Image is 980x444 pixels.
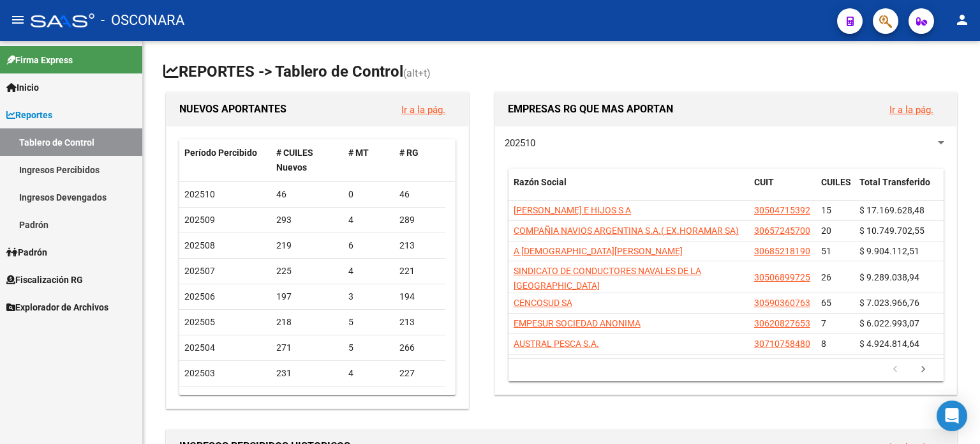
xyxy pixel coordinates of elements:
[348,213,389,227] div: 4
[859,298,919,308] span: $ 7.023.966,76
[348,264,389,279] div: 4
[399,289,440,304] div: 194
[859,318,919,328] span: $ 6.022.993,07
[348,341,389,355] div: 5
[859,226,924,236] span: $ 10.749.702,55
[276,315,339,330] div: 218
[399,366,440,381] div: 227
[348,315,389,330] div: 5
[184,317,215,327] span: 202505
[184,368,215,378] span: 202503
[6,80,39,95] span: Inicio
[821,226,831,236] span: 20
[816,169,854,211] datatable-header-cell: CUILES
[276,264,339,279] div: 225
[749,169,816,211] datatable-header-cell: CUIT
[754,246,810,256] span: 30685218190
[754,318,810,328] span: 30620827653
[348,392,389,406] div: 14
[911,363,935,377] a: go to next page
[276,366,339,381] div: 231
[184,215,215,225] span: 202509
[184,291,215,302] span: 202506
[184,240,215,250] span: 202508
[163,61,960,84] h1: REPORTES -> Tablero de Control
[821,205,831,215] span: 15
[514,177,567,187] span: Razón Social
[399,238,440,253] div: 213
[514,339,599,349] span: AUSTRAL PESCA S.A.
[184,342,215,353] span: 202504
[821,339,826,349] span: 8
[184,189,215,199] span: 202510
[179,139,271,181] datatable-header-cell: Período Percibido
[276,341,339,355] div: 271
[937,401,967,431] div: Open Intercom Messenger
[754,298,810,308] span: 30590360763
[821,246,831,256] span: 51
[508,103,673,115] span: EMPRESAS RG QUE MAS APORTAN
[754,177,774,187] span: CUIT
[184,266,215,276] span: 202507
[401,104,445,116] a: Ir a la pág.
[271,139,344,181] datatable-header-cell: # CUILES Nuevos
[6,300,108,314] span: Explorador de Archivos
[6,108,52,122] span: Reportes
[821,272,831,282] span: 26
[754,226,810,236] span: 30657245700
[859,272,919,282] span: $ 9.289.038,94
[859,246,919,256] span: $ 9.904.112,51
[101,6,184,34] span: - OSCONARA
[505,137,535,149] span: 202510
[399,148,419,158] span: # RG
[184,148,257,158] span: Período Percibido
[399,315,440,330] div: 213
[276,289,339,304] div: 197
[6,245,47,259] span: Padrón
[6,273,83,287] span: Fiscalización RG
[184,394,215,404] span: 202502
[399,264,440,279] div: 221
[514,205,631,215] span: [PERSON_NAME] E HIJOS S A
[883,363,907,377] a: go to previous page
[6,53,73,67] span: Firma Express
[514,226,739,236] span: COMPAÑIA NAVIOS ARGENTINA S.A.( EX.HORAMAR SA)
[348,148,369,158] span: # MT
[754,339,810,349] span: 30710758480
[754,272,810,282] span: 30506899725
[859,177,930,187] span: Total Transferido
[509,169,749,211] datatable-header-cell: Razón Social
[879,98,944,121] button: Ir a la pág.
[859,205,924,215] span: $ 17.169.628,48
[394,139,445,181] datatable-header-cell: # RG
[821,298,831,308] span: 65
[514,246,683,256] span: A [DEMOGRAPHIC_DATA][PERSON_NAME]
[348,187,389,202] div: 0
[854,169,944,211] datatable-header-cell: Total Transferido
[889,104,933,116] a: Ir a la pág.
[514,318,641,328] span: EMPESUR SOCIEDAD ANONIMA
[754,205,810,215] span: 30504715392
[391,98,456,121] button: Ir a la pág.
[276,148,313,172] span: # CUILES Nuevos
[348,366,389,381] div: 4
[821,177,851,187] span: CUILES
[348,238,389,253] div: 6
[399,392,440,406] div: 458
[276,392,339,406] div: 472
[859,339,919,349] span: $ 4.924.814,64
[399,341,440,355] div: 266
[514,266,701,291] span: SINDICATO DE CONDUCTORES NAVALES DE LA [GEOGRAPHIC_DATA]
[179,103,286,115] span: NUEVOS APORTANTES
[954,12,970,27] mat-icon: person
[343,139,394,181] datatable-header-cell: # MT
[514,298,572,308] span: CENCOSUD SA
[276,187,339,202] div: 46
[821,318,826,328] span: 7
[399,187,440,202] div: 46
[10,12,26,27] mat-icon: menu
[348,289,389,304] div: 3
[276,238,339,253] div: 219
[403,67,431,79] span: (alt+t)
[399,213,440,227] div: 289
